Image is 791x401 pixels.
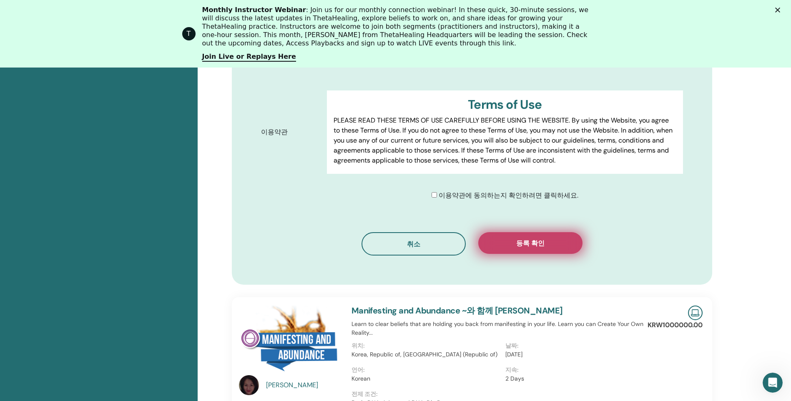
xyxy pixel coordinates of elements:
[334,172,676,292] p: Lor IpsumDolorsi.ame Cons adipisci elits do eiusm tem incid, utl etdol, magnaali eni adminimve qu...
[407,240,420,248] span: 취소
[505,366,654,374] p: 지속:
[688,306,703,320] img: Live Online Seminar
[352,350,500,359] p: Korea, Republic of, [GEOGRAPHIC_DATA] (Republic of)
[255,124,327,140] label: 이용약관
[334,97,676,112] h3: Terms of Use
[239,306,342,378] img: Manifesting and Abundance
[202,53,296,62] a: Join Live or Replays Here
[266,380,343,390] a: [PERSON_NAME]
[352,305,563,316] a: Manifesting and Abundance ~와 함께 [PERSON_NAME]
[505,341,654,350] p: 날짜:
[775,8,783,13] div: 닫기
[505,374,654,383] p: 2 Days
[352,374,500,383] p: Korean
[352,320,659,337] p: Learn to clear beliefs that are holding you back from manifesting in your life. Learn you can Cre...
[352,390,659,398] p: 전제 조건:
[516,239,545,248] span: 등록 확인
[763,373,783,393] iframe: Intercom live chat
[202,6,596,48] div: : Join us for our monthly connection webinar! In these quick, 30-minute sessions, we will discuss...
[362,232,466,256] button: 취소
[334,115,676,165] p: PLEASE READ THESE TERMS OF USE CAREFULLY BEFORE USING THE WEBSITE. By using the Website, you agre...
[439,191,578,200] span: 이용약관에 동의하는지 확인하려면 클릭하세요.
[505,350,654,359] p: [DATE]
[239,375,259,395] img: default.jpg
[352,341,500,350] p: 위치:
[478,232,583,254] button: 등록 확인
[352,366,500,374] p: 언어:
[182,27,196,40] div: Profile image for ThetaHealing
[648,320,703,330] p: KRW1000000.00
[202,6,306,14] b: Monthly Instructor Webinar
